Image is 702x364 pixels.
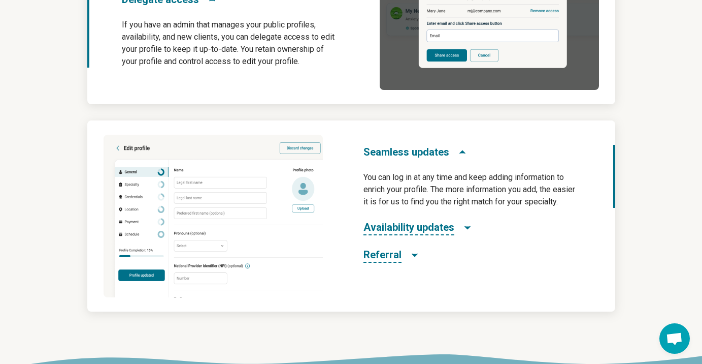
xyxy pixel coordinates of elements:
span: Referral [363,248,402,263]
button: Availability updates [363,220,473,235]
button: Seamless updates [363,145,467,159]
span: Availability updates [363,220,454,235]
span: Seamless updates [363,145,449,159]
button: Referral [363,248,420,263]
div: Open chat [659,323,690,354]
p: If you have an admin that manages your public profiles, availability, and new clients, you can de... [122,19,339,68]
p: You can log in at any time and keep adding information to enrich your profile. The more informati... [363,171,581,208]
